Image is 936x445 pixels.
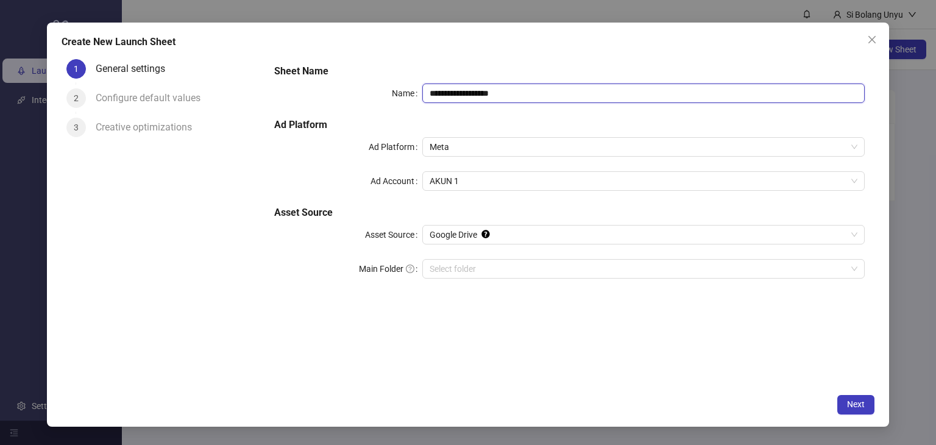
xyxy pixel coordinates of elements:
[370,171,422,191] label: Ad Account
[430,138,858,156] span: Meta
[867,35,877,44] span: close
[359,259,422,279] label: Main Folder
[392,84,422,103] label: Name
[430,172,858,190] span: AKUN 1
[369,137,422,157] label: Ad Platform
[862,30,882,49] button: Close
[74,123,79,132] span: 3
[480,229,491,240] div: Tooltip anchor
[96,88,210,108] div: Configure default values
[96,59,175,79] div: General settings
[837,395,874,415] button: Next
[74,93,79,103] span: 2
[406,265,414,273] span: question-circle
[96,118,202,137] div: Creative optimizations
[274,205,865,220] h5: Asset Source
[365,225,422,244] label: Asset Source
[847,399,865,409] span: Next
[62,35,874,49] div: Create New Launch Sheet
[422,84,865,103] input: Name
[74,64,79,74] span: 1
[274,64,865,79] h5: Sheet Name
[274,118,865,132] h5: Ad Platform
[430,226,858,244] span: Google Drive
